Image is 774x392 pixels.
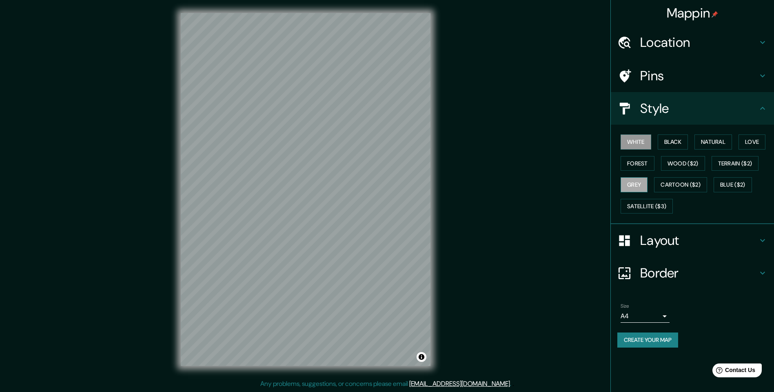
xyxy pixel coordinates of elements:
button: Cartoon ($2) [654,177,707,192]
p: Any problems, suggestions, or concerns please email . [260,379,511,389]
div: Pins [611,59,774,92]
canvas: Map [181,13,430,366]
button: White [621,134,651,150]
div: Style [611,92,774,125]
div: Border [611,257,774,289]
img: pin-icon.png [712,11,718,18]
div: A4 [621,310,670,323]
h4: Location [640,34,758,51]
h4: Border [640,265,758,281]
button: Toggle attribution [417,352,426,362]
button: Satellite ($3) [621,199,673,214]
button: Love [739,134,765,150]
div: Layout [611,224,774,257]
h4: Mappin [667,5,719,21]
button: Wood ($2) [661,156,705,171]
button: Black [658,134,688,150]
button: Natural [694,134,732,150]
div: Location [611,26,774,59]
h4: Layout [640,232,758,249]
iframe: Help widget launcher [701,360,765,383]
div: . [511,379,512,389]
button: Create your map [617,333,678,348]
button: Grey [621,177,648,192]
h4: Pins [640,68,758,84]
button: Terrain ($2) [712,156,759,171]
button: Forest [621,156,654,171]
h4: Style [640,100,758,117]
label: Size [621,303,629,310]
button: Blue ($2) [714,177,752,192]
div: . [512,379,514,389]
a: [EMAIL_ADDRESS][DOMAIN_NAME] [409,379,510,388]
